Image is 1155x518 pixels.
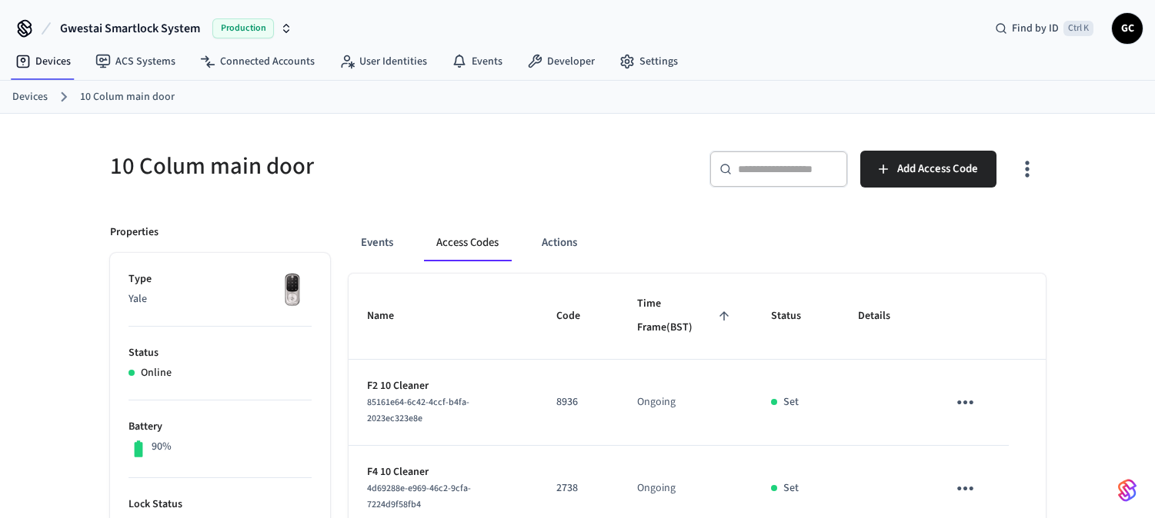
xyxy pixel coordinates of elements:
span: Details [858,304,910,328]
p: Set [783,480,799,496]
a: ACS Systems [83,48,188,75]
a: 10 Colum main door [80,89,175,105]
button: Access Codes [424,224,511,261]
p: Status [129,345,312,361]
span: Status [771,304,821,328]
span: Gwestai Smartlock System [60,19,200,38]
p: 2738 [556,480,600,496]
span: GC [1113,15,1141,42]
span: Production [212,18,274,38]
span: Ctrl K [1063,21,1093,36]
p: Lock Status [129,496,312,513]
button: Events [349,224,406,261]
a: Devices [12,89,48,105]
a: Settings [607,48,690,75]
button: Add Access Code [860,151,996,188]
div: ant example [349,224,1046,261]
div: Find by IDCtrl K [983,15,1106,42]
span: 85161e64-6c42-4ccf-b4fa-2023ec323e8e [367,396,469,425]
a: Developer [515,48,607,75]
p: Yale [129,291,312,307]
h5: 10 Colum main door [110,151,569,182]
p: F2 10 Cleaner [367,378,519,394]
p: 8936 [556,394,600,410]
p: 90% [152,439,172,455]
a: Events [439,48,515,75]
img: Yale Assure Touchscreen Wifi Smart Lock, Satin Nickel, Front [273,271,312,310]
a: Connected Accounts [188,48,327,75]
p: Online [141,365,172,381]
p: Set [783,394,799,410]
a: Devices [3,48,83,75]
span: Add Access Code [897,159,978,179]
p: Battery [129,419,312,435]
p: F4 10 Cleaner [367,464,519,480]
span: Code [556,304,600,328]
span: Find by ID [1012,21,1059,36]
span: Name [367,304,414,328]
p: Type [129,271,312,287]
td: Ongoing [619,360,753,446]
span: Time Frame(BST) [637,292,735,340]
a: User Identities [327,48,439,75]
button: Actions [529,224,589,261]
p: Properties [110,224,159,241]
img: SeamLogoGradient.69752ec5.svg [1118,478,1137,503]
span: 4d69288e-e969-46c2-9cfa-7224d9f58fb4 [367,482,471,511]
button: GC [1112,13,1143,44]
